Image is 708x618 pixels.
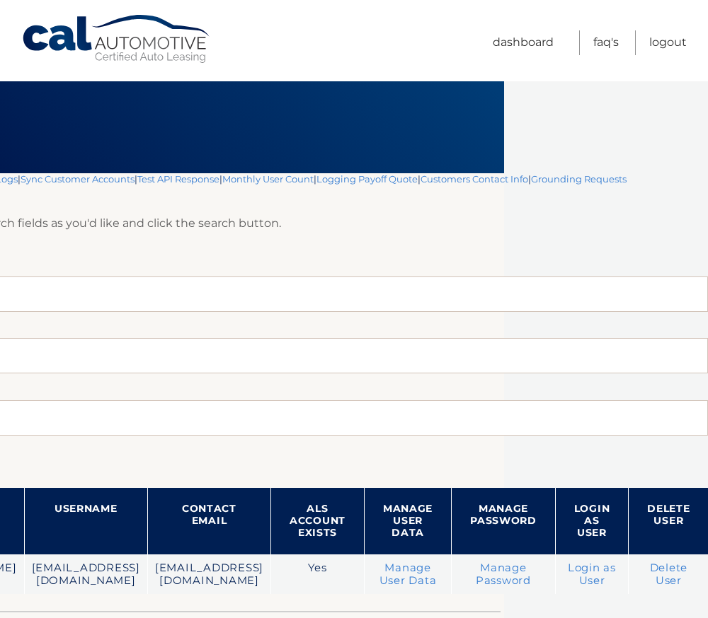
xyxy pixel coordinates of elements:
[271,554,365,595] td: Yes
[24,554,147,595] td: [EMAIL_ADDRESS][DOMAIN_NAME]
[364,488,451,554] th: Manage User Data
[476,561,531,587] a: Manage Password
[316,173,418,185] a: Logging Payoff Quote
[493,30,554,55] a: Dashboard
[147,554,270,595] td: [EMAIL_ADDRESS][DOMAIN_NAME]
[452,488,556,554] th: Manage Password
[568,561,616,587] a: Login as User
[222,173,314,185] a: Monthly User Count
[421,173,528,185] a: Customers Contact Info
[531,173,627,185] a: Grounding Requests
[24,488,147,554] th: Username
[649,30,687,55] a: Logout
[21,14,212,64] a: Cal Automotive
[271,488,365,554] th: ALS Account Exists
[555,488,629,554] th: Login as User
[137,173,219,185] a: Test API Response
[147,488,270,554] th: Contact Email
[21,173,135,185] a: Sync Customer Accounts
[379,561,437,587] a: Manage User Data
[650,561,688,587] a: Delete User
[593,30,619,55] a: FAQ's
